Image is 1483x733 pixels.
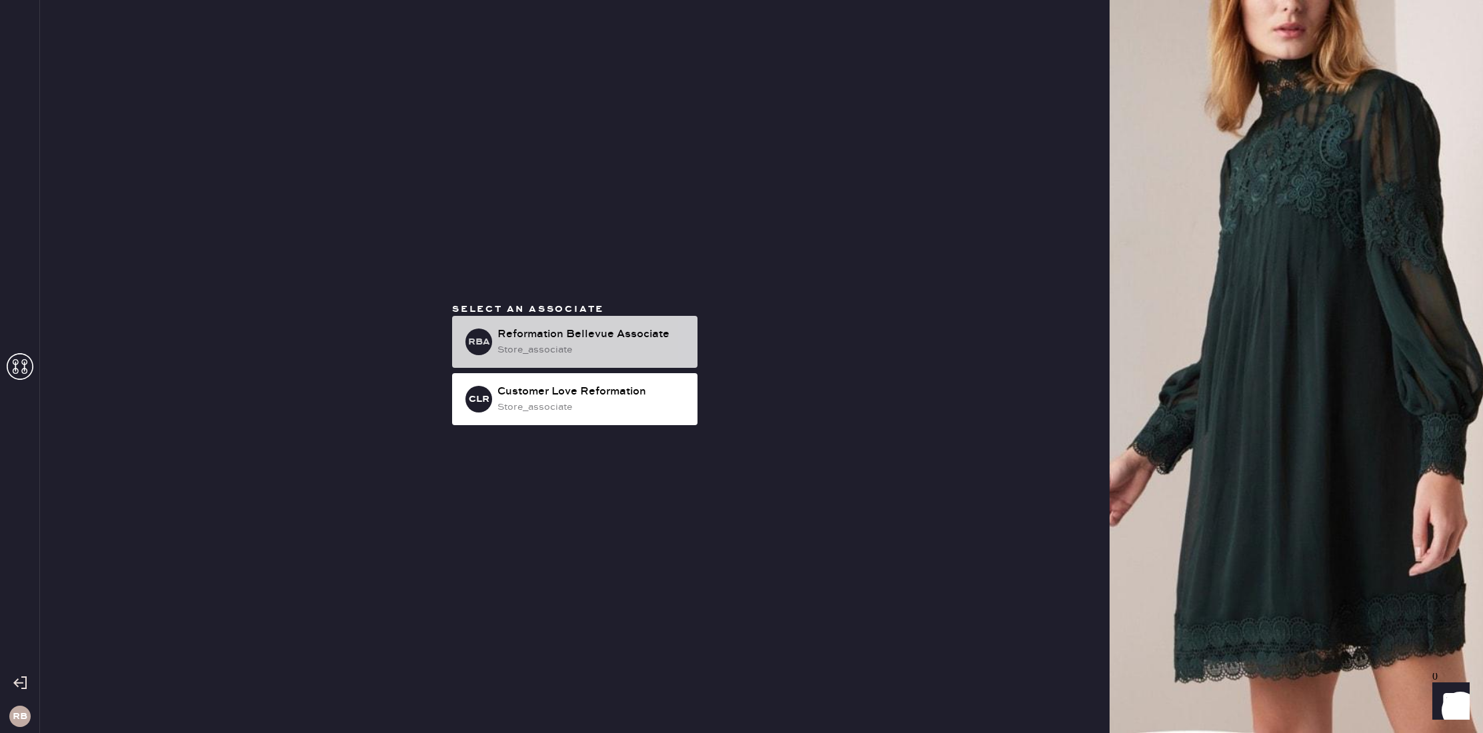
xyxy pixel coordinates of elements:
div: Customer Love Reformation [497,384,687,400]
h3: RB [13,712,27,721]
div: store_associate [497,343,687,357]
div: Reformation Bellevue Associate [497,327,687,343]
h3: CLR [469,394,489,404]
span: Select an associate [452,303,604,315]
div: store_associate [497,400,687,414]
iframe: Front Chat [1420,673,1477,730]
h3: RBA [468,337,490,347]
